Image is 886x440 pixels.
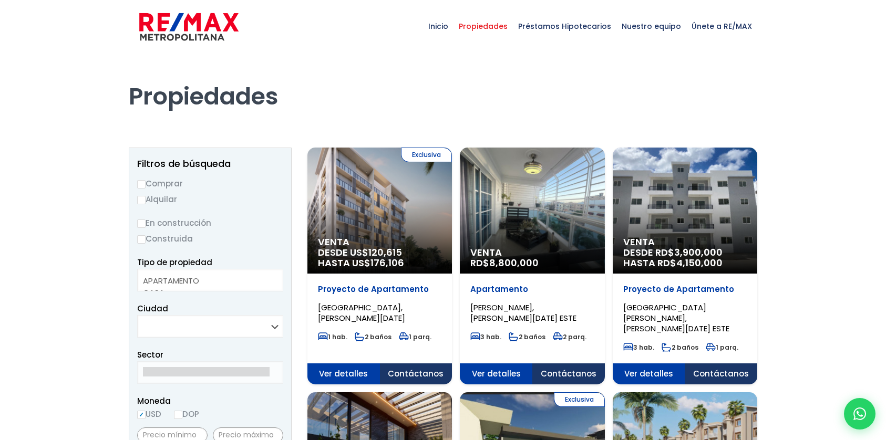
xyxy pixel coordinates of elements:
a: Exclusiva Venta DESDE US$120,615 HASTA US$176,106 Proyecto de Apartamento [GEOGRAPHIC_DATA], [PER... [307,148,452,384]
span: 4,150,000 [676,256,723,269]
span: DESDE US$ [318,247,441,268]
p: Proyecto de Apartamento [623,284,747,295]
span: Sector [137,349,163,360]
a: Venta RD$8,800,000 Apartamento [PERSON_NAME], [PERSON_NAME][DATE] ESTE 3 hab. 2 baños 2 parq. Ver... [460,148,604,384]
span: Ver detalles [460,363,532,384]
span: Ver detalles [307,363,380,384]
span: 2 baños [509,332,545,341]
span: Contáctanos [685,363,757,384]
label: Comprar [137,177,283,190]
span: Propiedades [454,11,513,42]
span: Nuestro equipo [616,11,686,42]
span: 1 parq. [706,343,738,352]
span: 1 hab. [318,332,347,341]
span: Contáctanos [532,363,605,384]
option: CASA [143,287,270,299]
input: DOP [174,411,182,419]
label: USD [137,407,161,421]
span: [PERSON_NAME], [PERSON_NAME][DATE] ESTE [470,302,576,323]
input: USD [137,411,146,419]
span: Ver detalles [613,363,685,384]
label: Alquilar [137,193,283,206]
span: Exclusiva [401,148,452,162]
span: 2 parq. [553,332,586,341]
span: HASTA RD$ [623,258,747,268]
span: 1 parq. [399,332,431,341]
h2: Filtros de búsqueda [137,159,283,169]
span: HASTA US$ [318,258,441,268]
a: Venta DESDE RD$3,900,000 HASTA RD$4,150,000 Proyecto de Apartamento [GEOGRAPHIC_DATA][PERSON_NAME... [613,148,757,384]
h1: Propiedades [129,53,757,111]
span: 176,106 [370,256,404,269]
span: Venta [623,237,747,247]
span: Venta [318,237,441,247]
span: 3,900,000 [674,246,723,259]
span: 2 baños [662,343,698,352]
input: Construida [137,235,146,244]
input: En construcción [137,219,146,228]
span: Préstamos Hipotecarios [513,11,616,42]
span: Exclusiva [554,392,605,407]
input: Alquilar [137,196,146,204]
img: remax-metropolitana-logo [139,11,239,43]
p: Proyecto de Apartamento [318,284,441,295]
option: APARTAMENTO [143,275,270,287]
span: Tipo de propiedad [137,257,212,268]
span: 8,800,000 [489,256,539,269]
span: RD$ [470,256,539,269]
span: Contáctanos [380,363,452,384]
span: 120,615 [368,246,402,259]
span: Únete a RE/MAX [686,11,757,42]
p: Apartamento [470,284,594,295]
span: Moneda [137,394,283,407]
span: Inicio [423,11,454,42]
label: Construida [137,232,283,245]
label: DOP [174,407,199,421]
input: Comprar [137,180,146,188]
span: Ciudad [137,303,168,314]
span: 3 hab. [623,343,654,352]
span: DESDE RD$ [623,247,747,268]
span: Venta [470,247,594,258]
span: [GEOGRAPHIC_DATA][PERSON_NAME], [PERSON_NAME][DATE] ESTE [623,302,729,334]
span: 3 hab. [470,332,501,341]
span: 2 baños [355,332,392,341]
span: [GEOGRAPHIC_DATA], [PERSON_NAME][DATE] [318,302,405,323]
label: En construcción [137,216,283,229]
